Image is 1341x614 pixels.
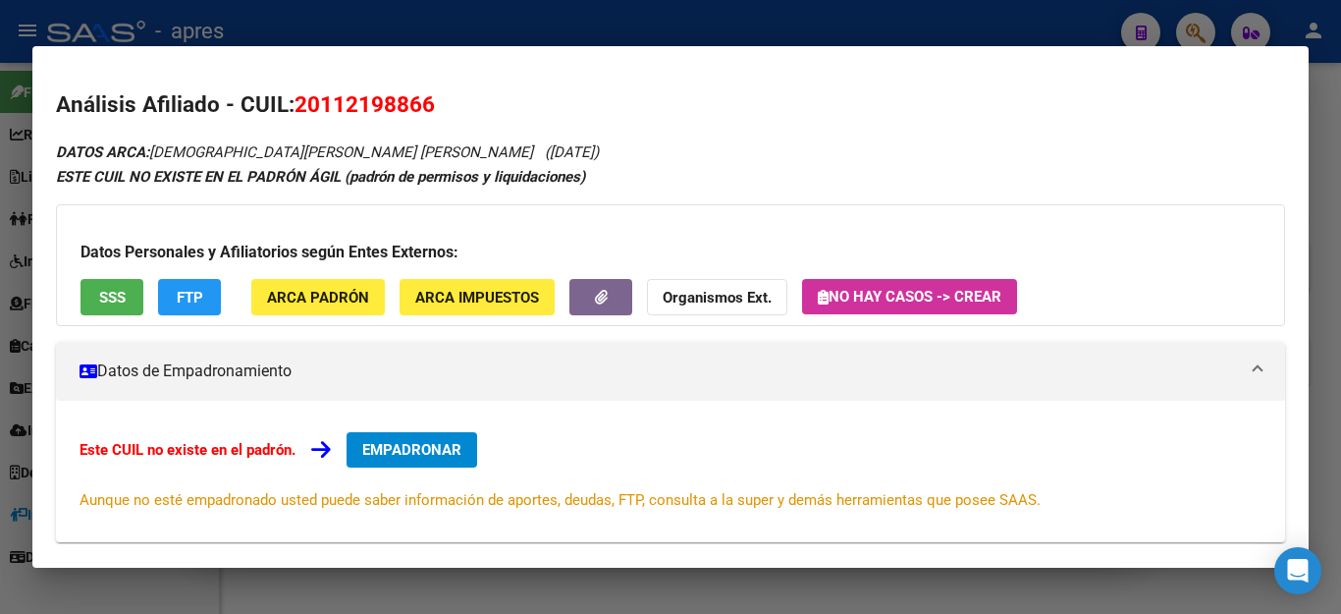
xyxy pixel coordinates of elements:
strong: Este CUIL no existe en el padrón. [80,441,295,459]
strong: Organismos Ext. [663,289,772,307]
strong: DATOS ARCA: [56,143,149,161]
span: [DEMOGRAPHIC_DATA][PERSON_NAME] [PERSON_NAME] [56,143,533,161]
span: SSS [99,289,126,307]
strong: ESTE CUIL NO EXISTE EN EL PADRÓN ÁGIL (padrón de permisos y liquidaciones) [56,168,585,186]
span: 20112198866 [295,91,435,117]
span: ARCA Impuestos [415,289,539,307]
span: ([DATE]) [545,143,599,161]
button: FTP [158,279,221,315]
div: Datos de Empadronamiento [56,401,1285,542]
button: ARCA Padrón [251,279,385,315]
span: Aunque no esté empadronado usted puede saber información de aportes, deudas, FTP, consulta a la s... [80,491,1041,509]
button: SSS [80,279,143,315]
h2: Análisis Afiliado - CUIL: [56,88,1285,122]
button: No hay casos -> Crear [802,279,1017,314]
button: EMPADRONAR [347,432,477,468]
mat-expansion-panel-header: Datos de Empadronamiento [56,342,1285,401]
span: No hay casos -> Crear [818,288,1001,306]
button: Organismos Ext. [647,279,787,315]
button: ARCA Impuestos [400,279,555,315]
span: ARCA Padrón [267,289,369,307]
h3: Datos Personales y Afiliatorios según Entes Externos: [80,241,1261,264]
span: FTP [177,289,203,307]
mat-panel-title: Datos de Empadronamiento [80,360,1238,383]
span: EMPADRONAR [362,441,461,459]
div: Open Intercom Messenger [1274,547,1321,594]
